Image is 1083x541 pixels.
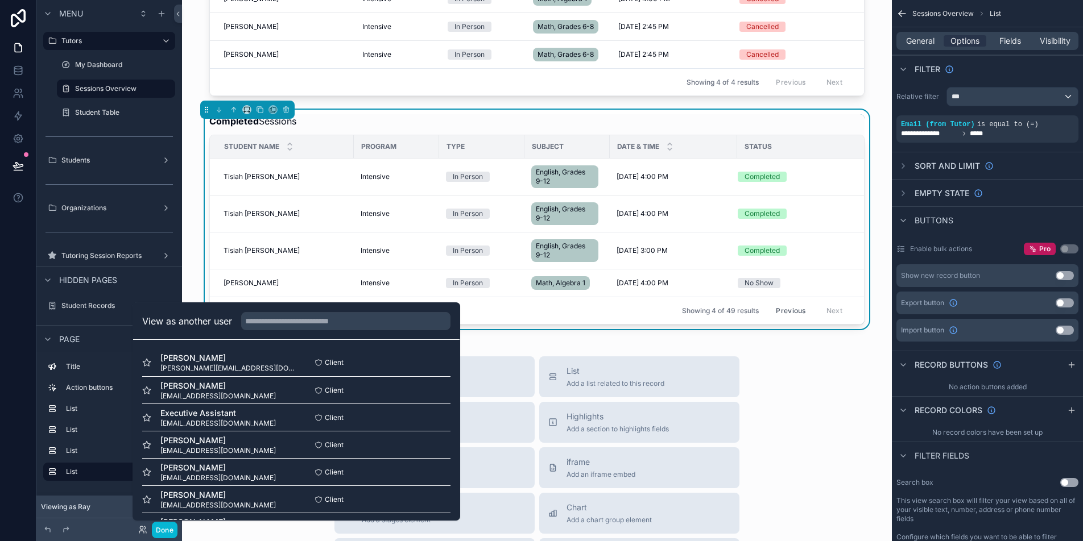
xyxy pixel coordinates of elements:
[160,462,276,473] span: [PERSON_NAME]
[160,501,276,510] span: [EMAIL_ADDRESS][DOMAIN_NAME]
[567,425,669,434] span: Add a section to highlights fields
[531,163,603,190] a: English, Grades 9-12
[617,209,730,218] a: [DATE] 4:00 PM
[453,245,483,256] div: In Person
[43,247,175,265] a: Tutoring Session Reports
[160,446,276,455] span: [EMAIL_ADDRESS][DOMAIN_NAME]
[224,246,347,255] a: Tisiah [PERSON_NAME]
[990,9,1001,18] span: List
[539,447,739,488] button: iframeAdd an iframe embed
[896,478,933,487] label: Search box
[567,515,652,525] span: Add a chart group element
[61,301,173,310] label: Student Records
[160,392,276,401] span: [EMAIL_ADDRESS][DOMAIN_NAME]
[361,209,432,218] a: Intensive
[912,9,974,18] span: Sessions Overview
[361,172,390,181] span: Intensive
[43,151,175,169] a: Students
[901,326,944,335] span: Import button
[617,209,668,218] span: [DATE] 4:00 PM
[75,84,168,93] label: Sessions Overview
[536,242,594,260] span: English, Grades 9-12
[59,334,80,345] span: Page
[75,108,173,117] label: Student Table
[915,188,969,199] span: Empty state
[66,404,171,413] label: List
[361,278,390,288] span: Intensive
[531,200,603,227] a: English, Grades 9-12
[910,244,972,253] label: Enable bulk actions
[531,237,603,264] a: English, Grades 9-12
[682,306,759,315] span: Showing 4 of 49 results
[66,362,171,371] label: Title
[977,120,1039,128] span: is equal to (=)
[567,456,635,468] span: iframe
[325,440,344,450] span: Client
[209,115,259,127] strong: Completed
[453,172,483,182] div: In Person
[453,278,483,288] div: In Person
[160,380,276,392] span: [PERSON_NAME]
[61,156,157,165] label: Students
[745,209,780,219] div: Completed
[224,172,347,181] a: Tisiah [PERSON_NAME]
[160,435,276,446] span: [PERSON_NAME]
[915,450,969,461] span: Filter fields
[152,522,177,538] button: Done
[160,364,296,373] span: [PERSON_NAME][EMAIL_ADDRESS][DOMAIN_NAME]
[617,172,730,181] a: [DATE] 4:00 PM
[224,278,347,288] a: [PERSON_NAME]
[224,142,279,151] span: Student Name
[325,495,344,504] span: Client
[61,36,152,45] label: Tutors
[567,379,664,388] span: Add a list related to this record
[738,278,860,288] a: No Show
[617,278,668,288] span: [DATE] 4:00 PM
[325,358,344,367] span: Client
[1039,244,1051,253] span: Pro
[532,142,564,151] span: Subject
[57,103,175,122] a: Student Table
[41,502,90,511] span: Viewing as Ray
[224,278,279,288] span: [PERSON_NAME]
[66,446,171,455] label: List
[361,172,432,181] a: Intensive
[209,114,296,128] span: Sessions
[75,60,173,69] label: My Dashboard
[446,245,518,256] a: In Person
[892,378,1083,396] div: No action buttons added
[567,502,652,513] span: Chart
[745,245,780,256] div: Completed
[59,274,117,286] span: Hidden pages
[915,405,982,416] span: Record colors
[61,203,157,213] label: Organizations
[57,80,175,98] a: Sessions Overview
[531,274,603,292] a: Math, Algebra 1
[901,271,980,280] div: Show new record button
[61,251,157,260] label: Tutoring Session Reports
[567,411,669,422] span: Highlights
[160,473,276,482] span: [EMAIL_ADDRESS][DOMAIN_NAME]
[896,496,1078,523] label: This view search box will filter your view based on all of your visible text, number, address or ...
[325,386,344,395] span: Client
[1040,35,1070,47] span: Visibility
[361,278,432,288] a: Intensive
[768,302,813,319] button: Previous
[915,64,940,75] span: Filter
[617,278,730,288] a: [DATE] 4:00 PM
[915,359,988,371] span: Record buttons
[915,160,980,172] span: Sort And Limit
[745,172,780,182] div: Completed
[43,297,175,315] a: Student Records
[567,470,635,479] span: Add an iframe embed
[361,209,390,218] span: Intensive
[617,142,659,151] span: Date & Time
[745,278,774,288] div: No Show
[160,419,276,428] span: [EMAIL_ADDRESS][DOMAIN_NAME]
[896,92,942,101] label: Relative filter
[224,209,300,218] span: Tisiah [PERSON_NAME]
[745,142,772,151] span: Status
[738,209,860,219] a: Completed
[950,35,979,47] span: Options
[536,278,585,288] span: Math, Algebra 1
